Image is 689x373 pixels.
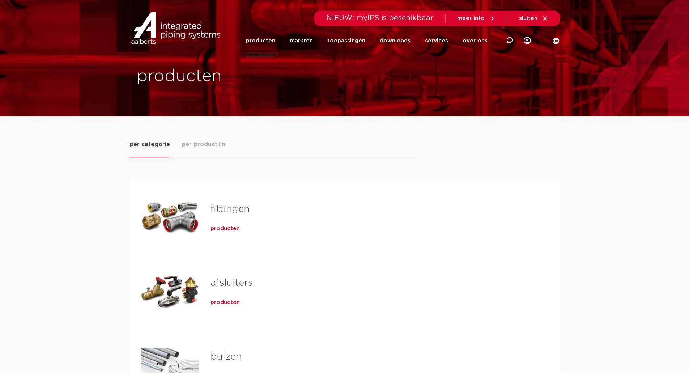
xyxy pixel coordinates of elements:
h1: producten [137,65,341,88]
a: buizen [210,352,242,361]
a: producten [246,26,275,55]
span: sluiten [519,16,537,21]
a: producten [210,225,240,232]
span: per categorie [129,140,170,149]
div: my IPS [524,26,531,55]
a: afsluiters [210,278,253,288]
a: toepassingen [327,26,365,55]
a: downloads [380,26,411,55]
a: meer info [457,15,496,22]
a: fittingen [210,204,250,214]
span: meer info [457,16,485,21]
a: over ons [463,26,488,55]
span: per productlijn [182,140,225,149]
span: NIEUW: myIPS is beschikbaar [326,14,434,22]
a: producten [210,299,240,306]
a: services [425,26,448,55]
nav: Menu [246,26,488,55]
a: markten [290,26,313,55]
a: sluiten [519,15,548,22]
